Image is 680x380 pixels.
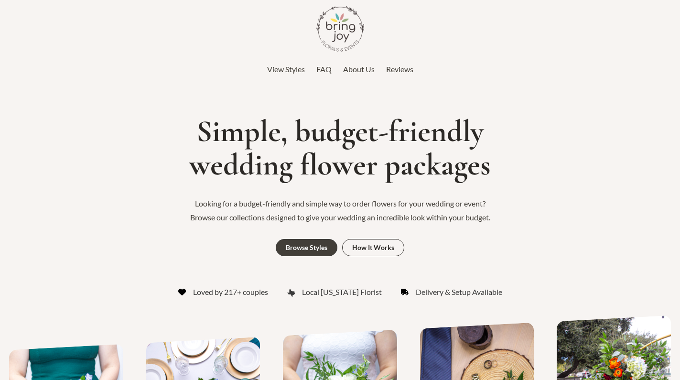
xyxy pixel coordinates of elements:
[316,62,332,76] a: FAQ
[267,65,305,74] span: View Styles
[416,285,502,299] span: Delivery & Setup Available
[343,62,375,76] a: About Us
[286,244,327,251] div: Browse Styles
[183,196,498,225] p: Looking for a budget-friendly and simple way to order flowers for your wedding or event? Browse o...
[386,65,413,74] span: Reviews
[276,239,337,256] a: Browse Styles
[302,285,382,299] span: Local [US_STATE] Florist
[386,62,413,76] a: Reviews
[342,239,404,256] a: How It Works
[193,285,268,299] span: Loved by 217+ couples
[267,62,305,76] a: View Styles
[54,62,627,76] nav: Top Header Menu
[316,65,332,74] span: FAQ
[352,244,394,251] div: How It Works
[5,115,675,182] h1: Simple, budget-friendly wedding flower packages
[343,65,375,74] span: About Us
